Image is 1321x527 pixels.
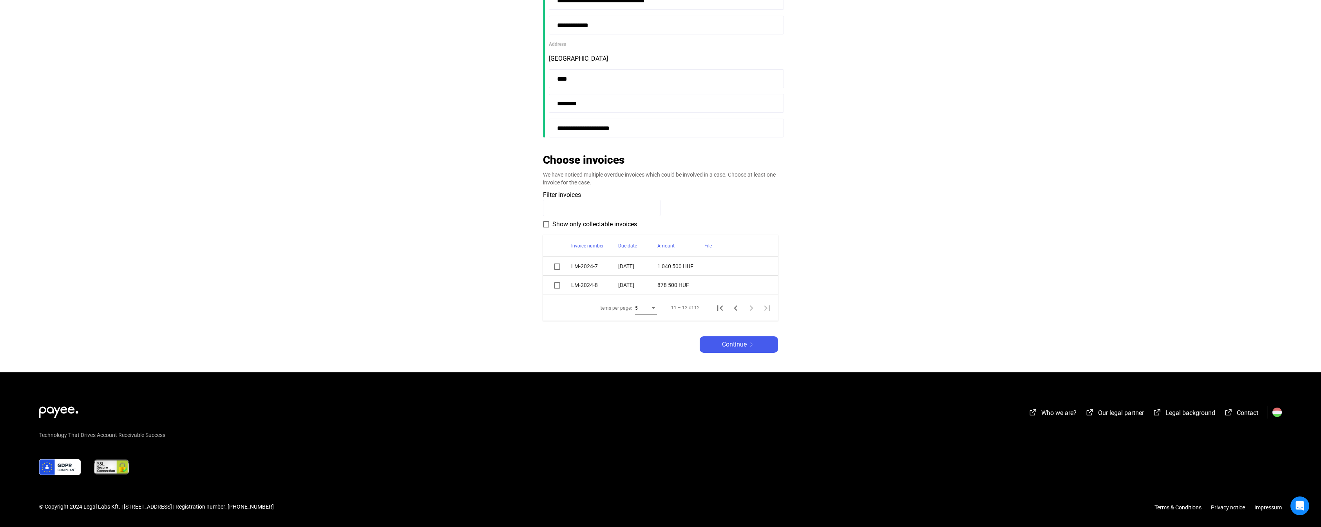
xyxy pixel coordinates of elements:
span: Who we are? [1041,409,1077,417]
div: Invoice number [571,241,618,251]
td: [DATE] [618,276,657,294]
img: ssl [93,459,130,475]
span: Continue [722,340,747,349]
td: LM-2024-7 [571,257,618,276]
div: © Copyright 2024 Legal Labs Kft. | [STREET_ADDRESS] | Registration number: [PHONE_NUMBER] [39,503,274,511]
div: 11 – 12 of 12 [671,303,700,312]
div: Open Intercom Messenger [1290,496,1309,515]
div: Address [549,40,778,48]
div: File [704,241,712,251]
span: Filter invoices [543,191,581,199]
span: Show only collectable invoices [552,220,637,229]
img: arrow-right-white [747,343,756,347]
a: external-link-whiteLegal background [1153,410,1215,418]
a: external-link-whiteWho we are? [1028,410,1077,418]
span: Our legal partner [1098,409,1144,417]
img: gdpr [39,459,81,475]
span: Legal background [1165,409,1215,417]
a: Terms & Conditions [1155,504,1202,511]
td: 878 500 HUF [657,276,704,294]
img: white-payee-white-dot.svg [39,402,78,418]
div: We have noticed multiple overdue invoices which could be involved in a case. Choose at least one ... [543,171,778,186]
td: [DATE] [618,257,657,276]
div: Items per page: [599,303,632,313]
img: external-link-white [1153,408,1162,416]
mat-select: Items per page: [635,303,657,312]
td: LM-2024-8 [571,276,618,294]
div: File [704,241,769,251]
span: Contact [1237,409,1258,417]
img: external-link-white [1224,408,1233,416]
span: 5 [635,305,638,311]
button: Last page [759,300,775,316]
div: Invoice number [571,241,604,251]
a: Privacy notice [1202,504,1254,511]
a: Impressum [1254,504,1282,511]
div: Amount [657,241,704,251]
img: HU.svg [1272,408,1282,417]
button: First page [712,300,728,316]
div: [GEOGRAPHIC_DATA] [549,54,778,63]
img: external-link-white [1028,408,1038,416]
h2: Choose invoices [543,153,624,167]
div: Amount [657,241,675,251]
td: 1 040 500 HUF [657,257,704,276]
img: external-link-white [1085,408,1095,416]
button: Continuearrow-right-white [700,336,778,353]
div: Due date [618,241,637,251]
button: Next page [744,300,759,316]
a: external-link-whiteOur legal partner [1085,410,1144,418]
div: Due date [618,241,657,251]
button: Previous page [728,300,744,316]
a: external-link-whiteContact [1224,410,1258,418]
